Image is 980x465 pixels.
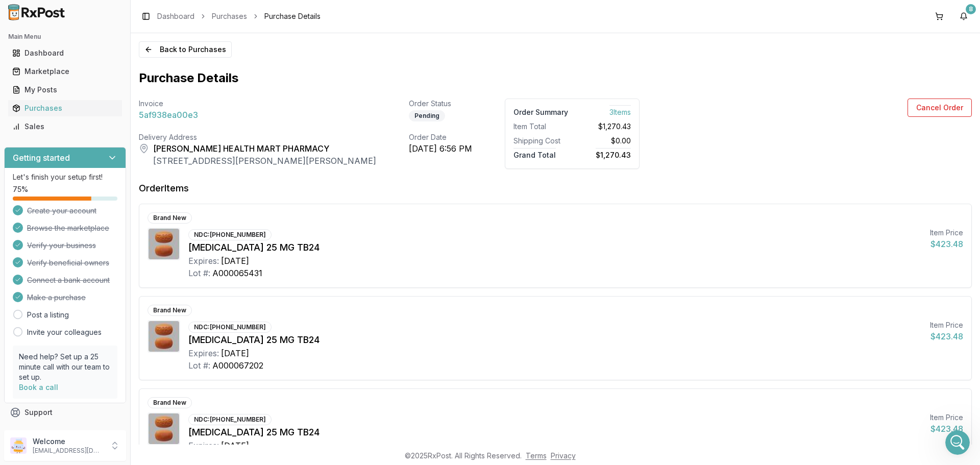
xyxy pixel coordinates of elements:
a: Marketplace [8,62,122,81]
div: [PERSON_NAME] HEALTH MART PHARMACY [153,142,376,155]
a: Invite your colleagues [27,327,102,337]
div: OK [169,65,196,87]
div: A000067202 [212,359,263,372]
div: [MEDICAL_DATA] 25 MG TB24 [188,333,922,347]
button: Feedback [4,422,126,440]
div: OK [178,71,188,81]
img: Myrbetriq 25 MG TB24 [149,413,179,444]
span: Browse the marketplace [27,223,109,233]
div: Order Summary [513,107,568,117]
div: $423.48 [930,238,963,250]
div: Still no response? [117,109,196,132]
a: Dashboard [8,44,122,62]
h1: Purchase Details [139,70,972,86]
img: Profile image for Rachel [31,141,41,151]
div: Expires: [188,347,219,359]
div: Close [179,4,198,22]
span: 75 % [13,184,28,194]
p: Need help? Set up a 25 minute call with our team to set up. [19,352,111,382]
img: Myrbetriq 25 MG TB24 [149,229,179,259]
div: [PERSON_NAME] • 7h ago [16,272,96,278]
div: [DATE] 6:56 PM [409,142,472,155]
p: Active [50,13,70,23]
button: Send a message… [175,330,191,347]
button: 8 [955,8,972,25]
div: Alexander says… [8,288,196,332]
textarea: Message… [9,313,195,330]
div: $0.00 [576,136,631,146]
a: Dashboard [157,11,194,21]
div: $423.48 [930,423,963,435]
div: $1,270.43 [576,121,631,132]
div: Still no response? [125,115,188,126]
img: RxPost Logo [4,4,69,20]
div: [DATE] [221,347,249,359]
a: Privacy [551,451,576,460]
div: Brand New [148,397,192,408]
button: Upload attachment [48,334,57,342]
div: joined the conversation [44,141,174,151]
span: Verify your business [27,240,96,251]
div: Alexander says… [8,65,196,95]
span: 3 Item s [609,105,631,116]
img: User avatar [10,437,27,454]
a: Book a call [19,383,58,391]
button: Cancel Order [908,99,972,117]
div: Ive been calling and messaging just waiting on their response [8,25,167,57]
div: Lot #: [188,267,210,279]
div: Brand New [148,212,192,224]
button: Gif picker [32,334,40,342]
div: [DATE] [221,255,249,267]
div: We are still waiting on a response. [PERSON_NAME] called the other pharmacy again, I will let you... [8,163,167,215]
div: Order Items [139,181,189,195]
a: Sales [8,117,122,136]
div: Lot #: [188,359,210,372]
div: NDC: [PHONE_NUMBER] [188,414,272,425]
h1: [PERSON_NAME] [50,5,116,13]
div: Pending [409,110,445,121]
span: Purchase Details [264,11,321,21]
div: Shipping Cost [513,136,568,146]
h3: Getting started [13,152,70,164]
div: Expires: [188,255,219,267]
span: $1,270.43 [596,148,631,159]
div: [DATE] [8,95,196,109]
a: Back to Purchases [139,41,232,58]
div: Thanks, we will let you know when we get them. [45,294,188,314]
div: $423.48 [930,330,963,342]
div: Delivery Address [139,132,376,142]
div: Ive been calling and messaging just waiting on their response [16,31,159,51]
div: [MEDICAL_DATA] 25 MG TB24 [188,425,922,439]
div: [STREET_ADDRESS][PERSON_NAME][PERSON_NAME] [153,155,376,167]
div: Alexander says… [8,109,196,140]
div: Dashboard [12,48,118,58]
b: [PERSON_NAME] [44,142,101,150]
button: My Posts [4,82,126,98]
span: Feedback [24,426,59,436]
button: Purchases [4,100,126,116]
p: Welcome [33,436,104,447]
div: Item Price [930,412,963,423]
div: Brand New [148,305,192,316]
div: Manuel says… [8,237,196,288]
img: Myrbetriq 25 MG TB24 [149,321,179,352]
div: A000065431 [212,267,262,279]
span: 5af938ea00e3 [139,109,198,121]
button: Sales [4,118,126,135]
div: NDC: [PHONE_NUMBER] [188,322,272,333]
img: Profile image for Manuel [29,6,45,22]
a: Purchases [8,99,122,117]
button: go back [7,4,26,23]
div: Marketplace [12,66,118,77]
div: Thanks, we will let you know when we get them. [37,288,196,320]
button: Home [160,4,179,23]
h2: Main Menu [8,33,122,41]
div: Manuel says… [8,25,196,65]
span: Grand Total [513,148,556,159]
div: We are still waiting on a response. [PERSON_NAME] called the other pharmacy again, I will let you... [16,169,159,209]
div: NDC: [PHONE_NUMBER] [188,229,272,240]
div: 8 [966,4,976,14]
button: Dashboard [4,45,126,61]
div: Order Date [409,132,472,142]
div: Item Price [930,320,963,330]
